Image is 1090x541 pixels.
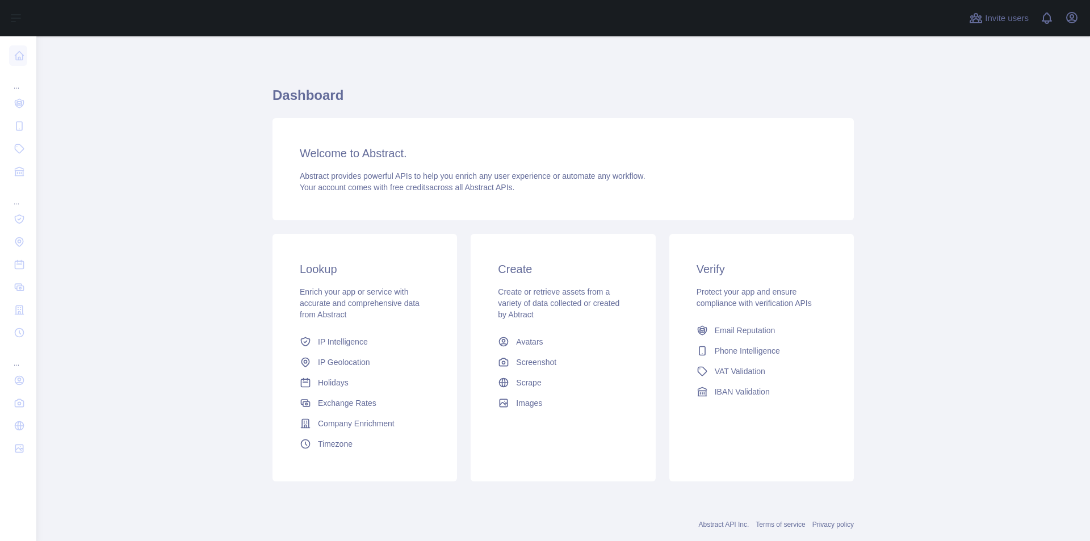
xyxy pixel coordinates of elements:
a: Phone Intelligence [692,341,831,361]
span: Exchange Rates [318,397,376,409]
h3: Verify [697,261,827,277]
a: Abstract API Inc. [699,521,749,529]
a: Exchange Rates [295,393,434,413]
span: VAT Validation [715,366,765,377]
span: Holidays [318,377,349,388]
h1: Dashboard [272,86,854,114]
h3: Create [498,261,628,277]
a: Images [493,393,632,413]
span: free credits [390,183,429,192]
span: Email Reputation [715,325,775,336]
span: Abstract provides powerful APIs to help you enrich any user experience or automate any workflow. [300,171,645,181]
a: Holidays [295,372,434,393]
a: Privacy policy [812,521,854,529]
button: Invite users [967,9,1031,27]
a: Terms of service [756,521,805,529]
a: Timezone [295,434,434,454]
span: Images [516,397,542,409]
span: Your account comes with across all Abstract APIs. [300,183,514,192]
a: IP Intelligence [295,332,434,352]
span: Company Enrichment [318,418,395,429]
span: Enrich your app or service with accurate and comprehensive data from Abstract [300,287,420,319]
span: Invite users [985,12,1029,25]
div: ... [9,68,27,91]
div: ... [9,345,27,368]
span: Protect your app and ensure compliance with verification APIs [697,287,812,308]
span: Create or retrieve assets from a variety of data collected or created by Abtract [498,287,619,319]
a: Scrape [493,372,632,393]
span: Scrape [516,377,541,388]
div: ... [9,184,27,207]
h3: Welcome to Abstract. [300,145,827,161]
a: IP Geolocation [295,352,434,372]
a: VAT Validation [692,361,831,381]
a: Avatars [493,332,632,352]
span: Screenshot [516,357,556,368]
span: IBAN Validation [715,386,770,397]
a: Screenshot [493,352,632,372]
a: Email Reputation [692,320,831,341]
span: Avatars [516,336,543,347]
span: Phone Intelligence [715,345,780,357]
span: IP Intelligence [318,336,368,347]
a: Company Enrichment [295,413,434,434]
span: Timezone [318,438,353,450]
a: IBAN Validation [692,381,831,402]
span: IP Geolocation [318,357,370,368]
h3: Lookup [300,261,430,277]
